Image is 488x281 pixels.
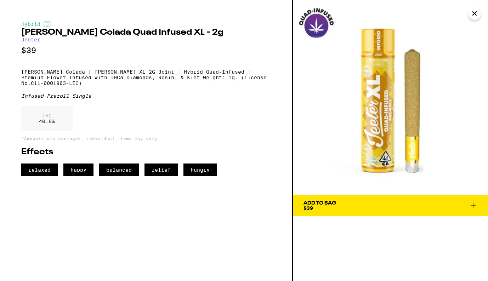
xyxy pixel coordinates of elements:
span: happy [63,164,93,176]
span: $39 [303,205,313,211]
h2: Effects [21,148,271,156]
div: Infused Preroll Single [21,93,271,99]
span: relaxed [21,164,58,176]
p: THC [39,113,55,119]
div: Add To Bag [303,201,336,206]
span: Hi. Need any help? [4,5,51,11]
img: hybridColor.svg [43,21,51,27]
button: Add To Bag$39 [293,195,488,216]
p: *Amounts are averages, individual items may vary. [21,136,271,141]
p: $39 [21,46,271,55]
div: Hybrid [21,21,271,27]
span: balanced [99,164,139,176]
p: [PERSON_NAME] Colada | [PERSON_NAME] XL 2G Joint | Hybrid Quad-Infused | Premium Flower Infused w... [21,69,271,86]
span: relief [144,164,178,176]
h2: [PERSON_NAME] Colada Quad Infused XL - 2g [21,28,271,37]
div: 40.9 % [21,106,73,131]
button: Close [468,7,481,20]
span: hungry [183,164,217,176]
a: Jeeter [21,37,40,42]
